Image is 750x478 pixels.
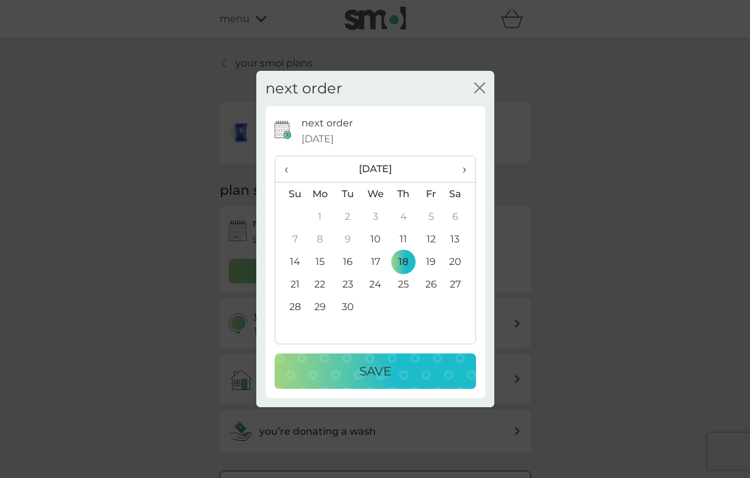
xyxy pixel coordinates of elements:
button: close [474,82,485,95]
td: 29 [306,295,334,318]
td: 27 [444,273,475,295]
td: 3 [361,205,389,228]
th: Tu [334,183,361,206]
td: 24 [361,273,389,295]
span: › [453,156,466,182]
td: 20 [444,250,475,273]
td: 28 [275,295,306,318]
td: 13 [444,228,475,250]
td: 18 [389,250,417,273]
td: 17 [361,250,389,273]
td: 8 [306,228,334,250]
td: 14 [275,250,306,273]
td: 21 [275,273,306,295]
td: 4 [389,205,417,228]
td: 10 [361,228,389,250]
td: 7 [275,228,306,250]
span: ‹ [284,156,297,182]
p: next order [301,115,353,131]
th: Su [275,183,306,206]
td: 11 [389,228,417,250]
td: 1 [306,205,334,228]
td: 22 [306,273,334,295]
button: Save [275,353,476,389]
h2: next order [265,80,342,98]
td: 23 [334,273,361,295]
th: Th [389,183,417,206]
td: 25 [389,273,417,295]
th: We [361,183,389,206]
th: Sa [444,183,475,206]
th: [DATE] [306,156,445,183]
td: 5 [417,205,445,228]
span: [DATE] [301,131,334,147]
td: 6 [444,205,475,228]
td: 26 [417,273,445,295]
td: 2 [334,205,361,228]
p: Save [359,361,391,381]
th: Fr [417,183,445,206]
td: 12 [417,228,445,250]
td: 30 [334,295,361,318]
td: 15 [306,250,334,273]
th: Mo [306,183,334,206]
td: 9 [334,228,361,250]
td: 16 [334,250,361,273]
td: 19 [417,250,445,273]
